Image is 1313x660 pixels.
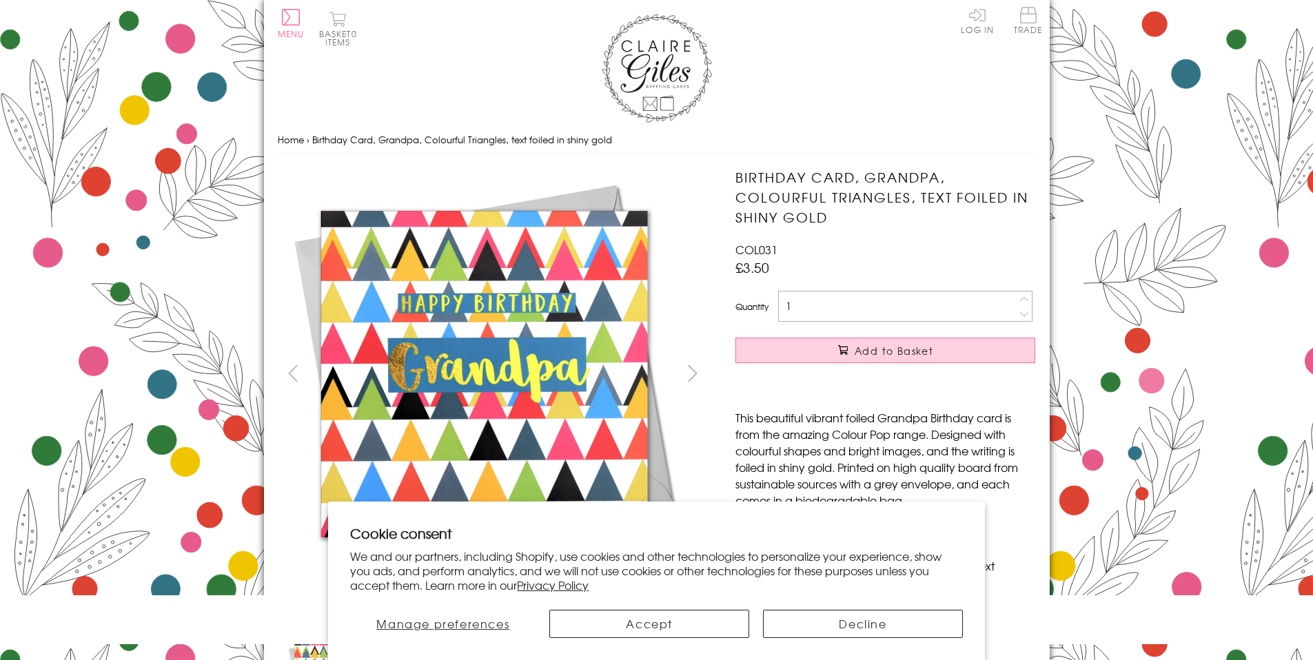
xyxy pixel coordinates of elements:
[1014,7,1043,37] a: Trade
[961,7,994,34] a: Log In
[735,241,777,258] span: COL031
[549,610,749,638] button: Accept
[278,9,305,38] button: Menu
[735,338,1035,363] button: Add to Basket
[278,358,309,389] button: prev
[517,577,589,593] a: Privacy Policy
[1014,7,1043,34] span: Trade
[312,133,612,146] span: Birthday Card, Grandpa, Colourful Triangles, text foiled in shiny gold
[319,11,357,46] button: Basket0 items
[278,133,304,146] a: Home
[735,409,1035,508] p: This beautiful vibrant foiled Grandpa Birthday card is from the amazing Colour Pop range. Designe...
[677,358,708,389] button: next
[278,126,1036,154] nav: breadcrumbs
[735,300,769,313] label: Quantity
[350,610,536,638] button: Manage preferences
[735,258,769,277] span: £3.50
[376,615,509,632] span: Manage preferences
[325,28,357,48] span: 0 items
[277,167,691,581] img: Birthday Card, Grandpa, Colourful Triangles, text foiled in shiny gold
[763,610,963,638] button: Decline
[350,549,963,592] p: We and our partners, including Shopify, use cookies and other technologies to personalize your ex...
[602,14,712,123] img: Claire Giles Greetings Cards
[278,28,305,40] span: Menu
[735,167,1035,227] h1: Birthday Card, Grandpa, Colourful Triangles, text foiled in shiny gold
[708,167,1121,581] img: Birthday Card, Grandpa, Colourful Triangles, text foiled in shiny gold
[307,133,309,146] span: ›
[855,344,933,358] span: Add to Basket
[350,524,963,543] h2: Cookie consent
